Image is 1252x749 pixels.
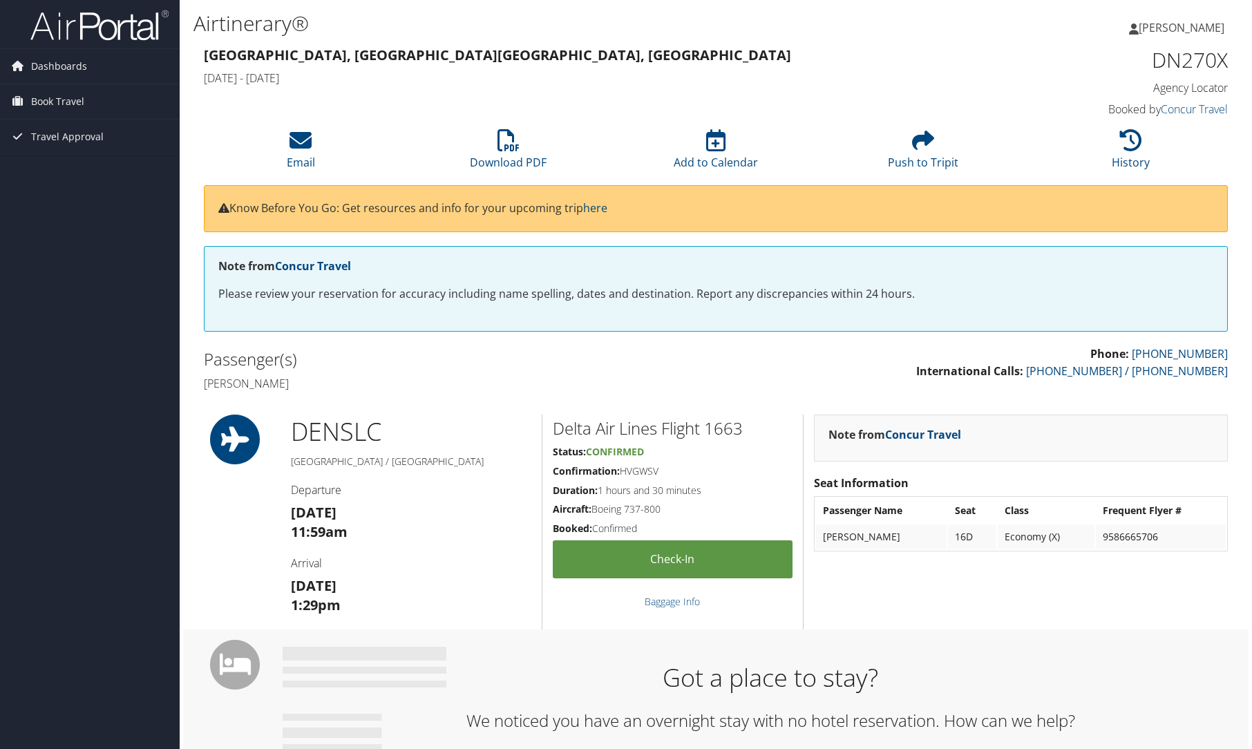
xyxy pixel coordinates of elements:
a: Add to Calendar [674,137,758,170]
span: Book Travel [31,84,84,119]
a: [PERSON_NAME] [1129,7,1238,48]
a: History [1112,137,1150,170]
p: Know Before You Go: Get resources and info for your upcoming trip [218,200,1213,218]
strong: Note from [218,258,351,274]
span: Dashboards [31,49,87,84]
h4: Departure [291,482,531,497]
th: Passenger Name [816,498,947,523]
span: Confirmed [586,445,644,458]
th: Seat [948,498,996,523]
strong: [GEOGRAPHIC_DATA], [GEOGRAPHIC_DATA] [GEOGRAPHIC_DATA], [GEOGRAPHIC_DATA] [204,46,791,64]
strong: Phone: [1090,346,1129,361]
img: airportal-logo.png [30,9,169,41]
h4: [PERSON_NAME] [204,376,705,391]
h1: Got a place to stay? [293,661,1249,695]
a: Concur Travel [275,258,351,274]
h2: Passenger(s) [204,348,705,371]
h2: We noticed you have an overnight stay with no hotel reservation. How can we help? [293,709,1249,732]
a: Concur Travel [1161,102,1228,117]
a: here [583,200,607,216]
h5: [GEOGRAPHIC_DATA] / [GEOGRAPHIC_DATA] [291,455,531,468]
h1: DEN SLC [291,415,531,449]
h5: Confirmed [553,522,793,535]
strong: 11:59am [291,522,348,541]
h4: Arrival [291,556,531,571]
h1: Airtinerary® [193,9,890,38]
a: Download PDF [470,137,547,170]
strong: 1:29pm [291,596,341,614]
td: Economy (X) [998,524,1094,549]
h4: Agency Locator [987,80,1228,95]
a: Concur Travel [885,427,961,442]
strong: [DATE] [291,503,336,522]
a: Push to Tripit [888,137,958,170]
p: Please review your reservation for accuracy including name spelling, dates and destination. Repor... [218,285,1213,303]
h4: [DATE] - [DATE] [204,70,967,86]
strong: [DATE] [291,576,336,595]
strong: Confirmation: [553,464,620,477]
a: Baggage Info [645,595,700,608]
a: [PHONE_NUMBER] / [PHONE_NUMBER] [1026,363,1228,379]
h5: Boeing 737-800 [553,502,793,516]
h5: 1 hours and 30 minutes [553,484,793,497]
span: Travel Approval [31,120,104,154]
a: Check-in [553,540,793,578]
a: Email [287,137,315,170]
strong: Duration: [553,484,598,497]
a: [PHONE_NUMBER] [1132,346,1228,361]
td: 9586665706 [1096,524,1226,549]
strong: Booked: [553,522,592,535]
strong: Status: [553,445,586,458]
h4: Booked by [987,102,1228,117]
h1: DN270X [987,46,1228,75]
h2: Delta Air Lines Flight 1663 [553,417,793,440]
strong: Seat Information [814,475,909,491]
strong: Aircraft: [553,502,591,515]
td: 16D [948,524,996,549]
strong: Note from [828,427,961,442]
h5: HVGWSV [553,464,793,478]
span: [PERSON_NAME] [1139,20,1224,35]
td: [PERSON_NAME] [816,524,947,549]
th: Frequent Flyer # [1096,498,1226,523]
th: Class [998,498,1094,523]
strong: International Calls: [916,363,1023,379]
